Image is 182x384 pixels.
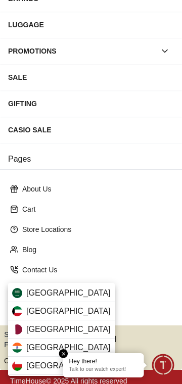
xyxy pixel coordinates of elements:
[26,305,111,317] span: [GEOGRAPHIC_DATA]
[59,349,68,358] em: Close tooltip
[12,361,22,371] img: Oman
[12,306,22,316] img: Kuwait
[12,343,22,353] img: India
[12,324,22,334] img: Qatar
[26,360,111,372] span: [GEOGRAPHIC_DATA]
[152,354,174,376] div: Chat Widget
[69,366,138,373] p: Talk to our watch expert!
[26,287,111,299] span: [GEOGRAPHIC_DATA]
[26,323,111,335] span: [GEOGRAPHIC_DATA]
[26,342,111,354] span: [GEOGRAPHIC_DATA]
[69,357,138,365] div: Hey there!
[12,288,22,298] img: Saudi Arabia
